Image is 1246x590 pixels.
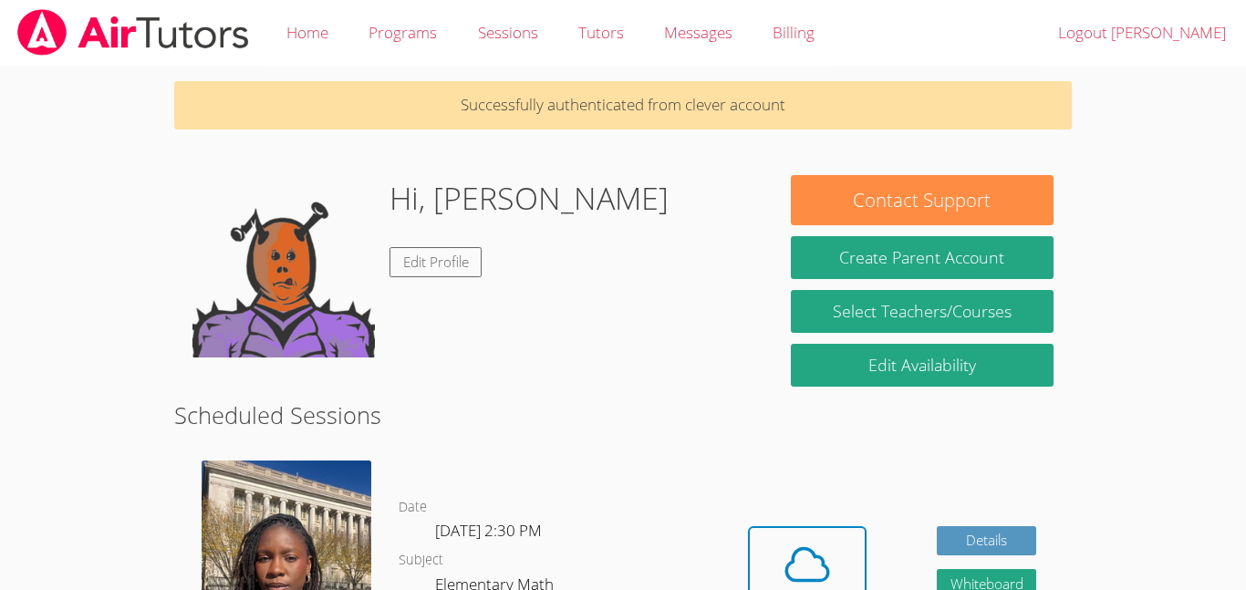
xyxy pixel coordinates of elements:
dt: Subject [399,549,443,572]
button: Contact Support [791,175,1054,225]
img: default.png [192,175,375,357]
span: Messages [664,22,732,43]
a: Edit Profile [389,247,483,277]
a: Details [937,526,1037,556]
button: Create Parent Account [791,236,1054,279]
a: Edit Availability [791,344,1054,387]
p: Successfully authenticated from clever account [174,81,1072,129]
a: Select Teachers/Courses [791,290,1054,333]
h1: Hi, [PERSON_NAME] [389,175,669,222]
h2: Scheduled Sessions [174,398,1072,432]
span: [DATE] 2:30 PM [435,520,542,541]
dt: Date [399,496,427,519]
img: airtutors_banner-c4298cdbf04f3fff15de1276eac7730deb9818008684d7c2e4769d2f7ddbe033.png [16,9,251,56]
